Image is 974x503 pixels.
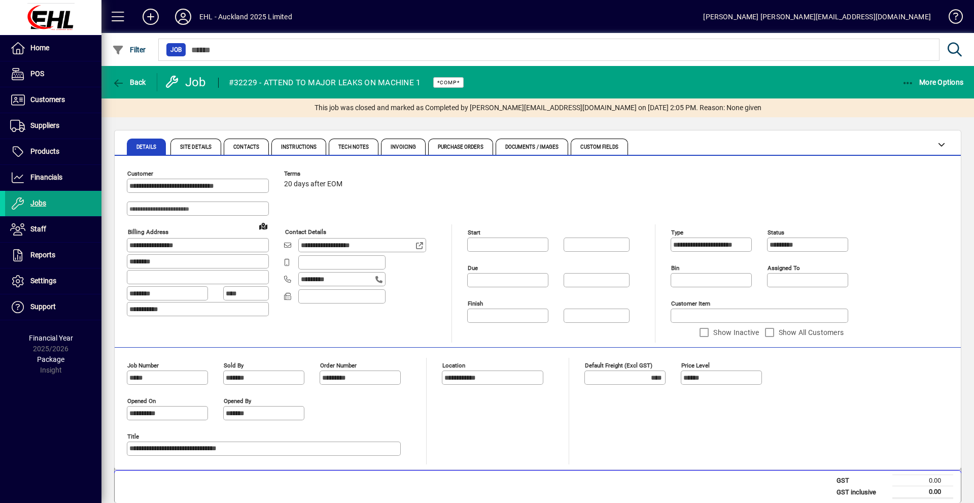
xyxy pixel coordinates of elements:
[899,73,966,91] button: More Options
[30,225,46,233] span: Staff
[5,61,101,87] a: POS
[284,171,345,177] span: Terms
[768,264,800,272] mat-label: Assigned to
[224,362,243,369] mat-label: Sold by
[127,362,159,369] mat-label: Job number
[315,103,698,113] span: This job was closed and marked as Completed by [PERSON_NAME][EMAIL_ADDRESS][DOMAIN_NAME] on [DATE...
[5,269,101,294] a: Settings
[468,300,483,307] mat-label: Finish
[30,303,56,311] span: Support
[37,355,64,363] span: Package
[30,95,65,104] span: Customers
[281,145,317,150] span: Instructions
[127,433,139,440] mat-label: Title
[5,113,101,139] a: Suppliers
[700,103,761,113] span: Reason: None given
[224,397,251,405] mat-label: Opened by
[134,8,167,26] button: Add
[831,486,892,498] td: GST inclusive
[5,217,101,242] a: Staff
[5,139,101,164] a: Products
[233,145,259,150] span: Contacts
[5,165,101,190] a: Financials
[468,229,480,236] mat-label: Start
[30,199,46,207] span: Jobs
[165,74,208,90] div: Job
[136,145,156,150] span: Details
[30,251,55,259] span: Reports
[671,300,710,307] mat-label: Customer Item
[438,145,483,150] span: Purchase Orders
[5,294,101,320] a: Support
[127,170,153,177] mat-label: Customer
[671,229,683,236] mat-label: Type
[468,264,478,272] mat-label: Due
[255,218,271,234] a: View on map
[199,9,292,25] div: EHL - Auckland 2025 Limited
[585,362,652,369] mat-label: Default Freight (excl GST)
[505,145,559,150] span: Documents / Images
[5,87,101,113] a: Customers
[580,145,618,150] span: Custom Fields
[320,362,357,369] mat-label: Order number
[902,78,964,86] span: More Options
[30,147,59,155] span: Products
[29,334,73,342] span: Financial Year
[30,44,49,52] span: Home
[180,145,212,150] span: Site Details
[30,277,56,285] span: Settings
[831,475,892,486] td: GST
[442,362,465,369] mat-label: Location
[671,264,679,272] mat-label: Bin
[170,45,182,55] span: Job
[5,36,101,61] a: Home
[284,180,342,188] span: 20 days after EOM
[229,75,421,91] div: #32229 - ATTEND TO MAJOR LEAKS ON MACHINE 1
[101,73,157,91] app-page-header-button: Back
[110,73,149,91] button: Back
[30,173,62,181] span: Financials
[892,486,953,498] td: 0.00
[391,145,416,150] span: Invoicing
[681,362,710,369] mat-label: Price Level
[30,70,44,78] span: POS
[892,475,953,486] td: 0.00
[703,9,931,25] div: [PERSON_NAME] [PERSON_NAME][EMAIL_ADDRESS][DOMAIN_NAME]
[768,229,784,236] mat-label: Status
[127,397,156,405] mat-label: Opened On
[112,46,146,54] span: Filter
[30,121,59,129] span: Suppliers
[112,78,146,86] span: Back
[110,41,149,59] button: Filter
[941,2,961,35] a: Knowledge Base
[167,8,199,26] button: Profile
[338,145,369,150] span: Tech Notes
[5,243,101,268] a: Reports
